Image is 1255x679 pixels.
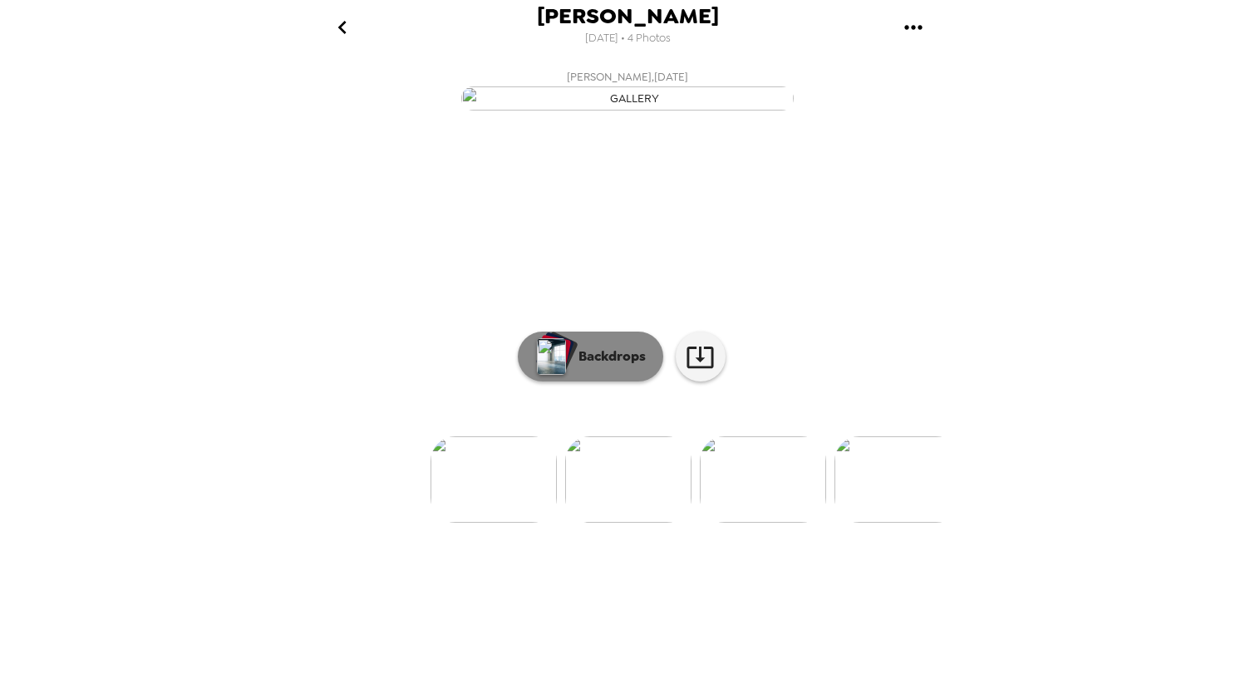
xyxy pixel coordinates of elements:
span: [PERSON_NAME] [537,5,719,27]
img: gallery [431,436,557,523]
button: Backdrops [518,332,663,381]
img: gallery [834,436,961,523]
img: gallery [700,436,826,523]
img: gallery [461,86,794,111]
button: [PERSON_NAME],[DATE] [295,62,960,116]
span: [PERSON_NAME] , [DATE] [567,67,688,86]
img: gallery [565,436,691,523]
span: [DATE] • 4 Photos [585,27,671,50]
p: Backdrops [570,347,646,367]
